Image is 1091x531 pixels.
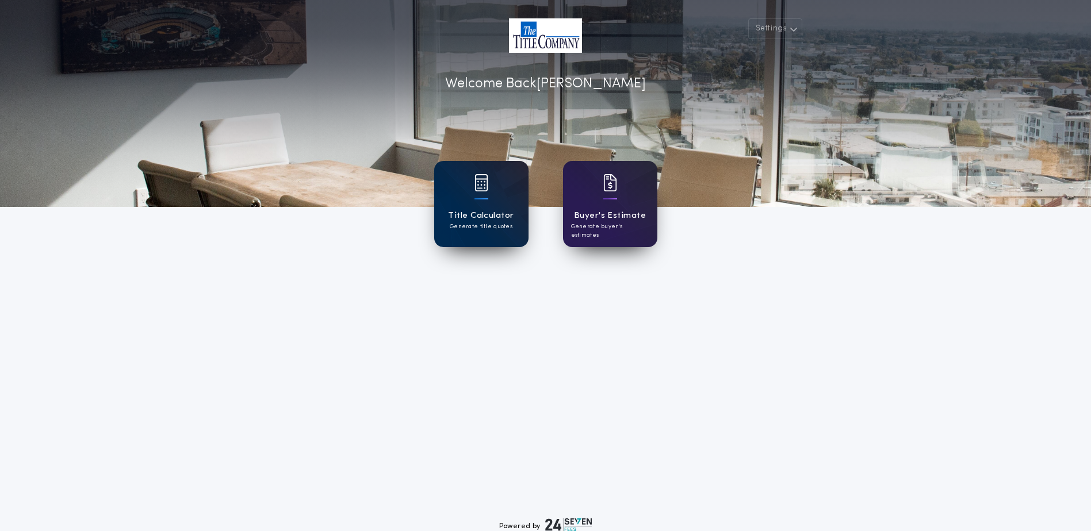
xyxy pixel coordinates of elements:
p: Generate title quotes [450,222,512,231]
p: Generate buyer's estimates [571,222,649,240]
p: Welcome Back [PERSON_NAME] [445,74,646,94]
img: account-logo [509,18,582,53]
button: Settings [748,18,802,39]
h1: Title Calculator [448,209,514,222]
a: card iconBuyer's EstimateGenerate buyer's estimates [563,161,657,247]
img: card icon [603,174,617,191]
img: card icon [474,174,488,191]
h1: Buyer's Estimate [574,209,646,222]
a: card iconTitle CalculatorGenerate title quotes [434,161,529,247]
